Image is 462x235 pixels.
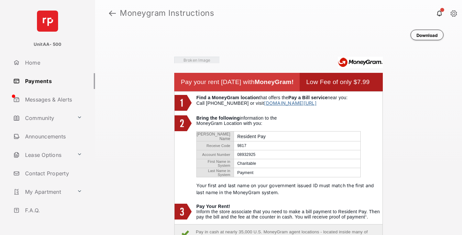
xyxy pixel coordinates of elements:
img: Vaibhav Square [174,57,219,63]
td: [PERSON_NAME] Name [197,132,234,141]
b: Pay Your Rent! [196,204,230,209]
a: F.A.Q. [11,202,95,218]
p: Your first and last name on your government issued ID must match the first and last name in the M... [196,182,382,196]
a: [DOMAIN_NAME][URL] [264,100,316,106]
td: Charitable [234,159,360,168]
td: information to the MoneyGram Location with you: [196,115,382,200]
a: My Apartment [11,184,74,200]
b: Pay a Bill service [288,95,328,100]
img: 2 [175,115,192,131]
a: Payments [11,73,95,89]
td: Pay your rent [DATE] with [181,73,300,91]
img: Moneygram [338,57,383,68]
td: 08932925 [234,150,360,159]
td: Inform the store associate that you need to make a bill payment to Resident Pay. Then pay the bil... [196,204,382,221]
a: Announcements [11,129,95,144]
td: Low Fee of only $7.99 [306,73,376,91]
b: MoneyGram! [254,78,294,85]
td: 9817 [234,141,360,150]
td: Payment [234,168,360,177]
img: 3 [175,204,192,220]
td: Receive Code [197,141,234,150]
a: Home [11,55,95,71]
td: Account Number [197,150,234,159]
strong: Moneygram Instructions [120,9,214,17]
a: Community [11,110,74,126]
b: Find a MoneyGram location [196,95,259,100]
b: Bring the following [196,115,240,121]
img: svg+xml;base64,PHN2ZyB4bWxucz0iaHR0cDovL3d3dy53My5vcmcvMjAwMC9zdmciIHdpZHRoPSI2NCIgaGVpZ2h0PSI2NC... [37,11,58,32]
td: Resident Pay [234,132,360,141]
a: Lease Options [11,147,74,163]
a: Messages & Alerts [11,92,95,107]
td: Last Name in System [197,168,234,177]
button: Download [411,30,444,40]
p: UnitAA- 500 [34,41,62,48]
td: First Name in System [197,159,234,168]
sup: 1 [365,214,367,217]
img: 1 [175,95,192,111]
td: that offers the near you: Call [PHONE_NUMBER] or visit [196,95,382,112]
a: Contact Property [11,165,95,181]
